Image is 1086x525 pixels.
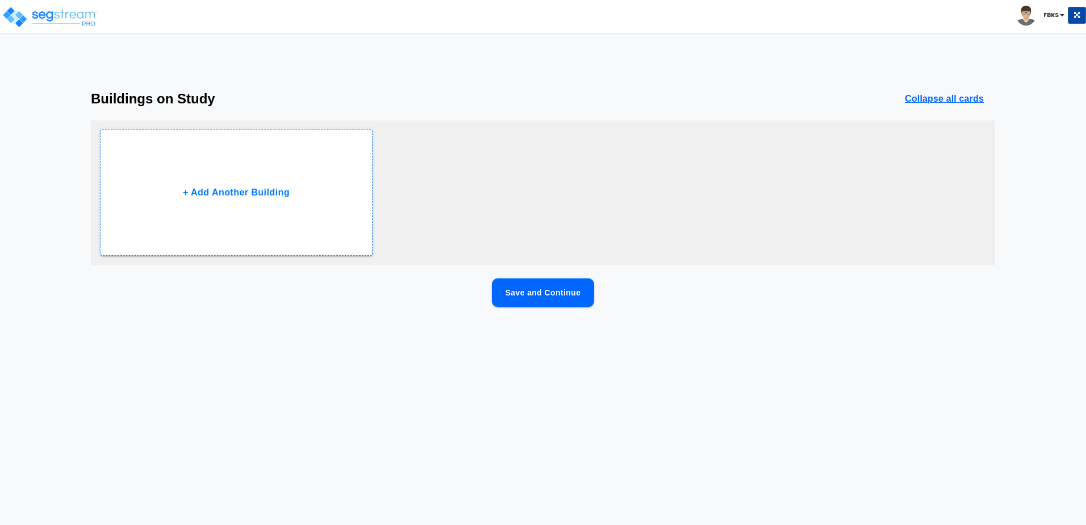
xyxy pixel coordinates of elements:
[100,130,373,256] button: + Add Another Building
[91,91,215,107] h3: Buildings on Study
[1043,11,1059,19] b: FBKS
[2,6,98,28] img: logo_pro_r.png
[905,92,984,106] p: Collapse all cards
[1016,6,1036,26] img: avatar.png
[492,278,594,307] button: Save and Continue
